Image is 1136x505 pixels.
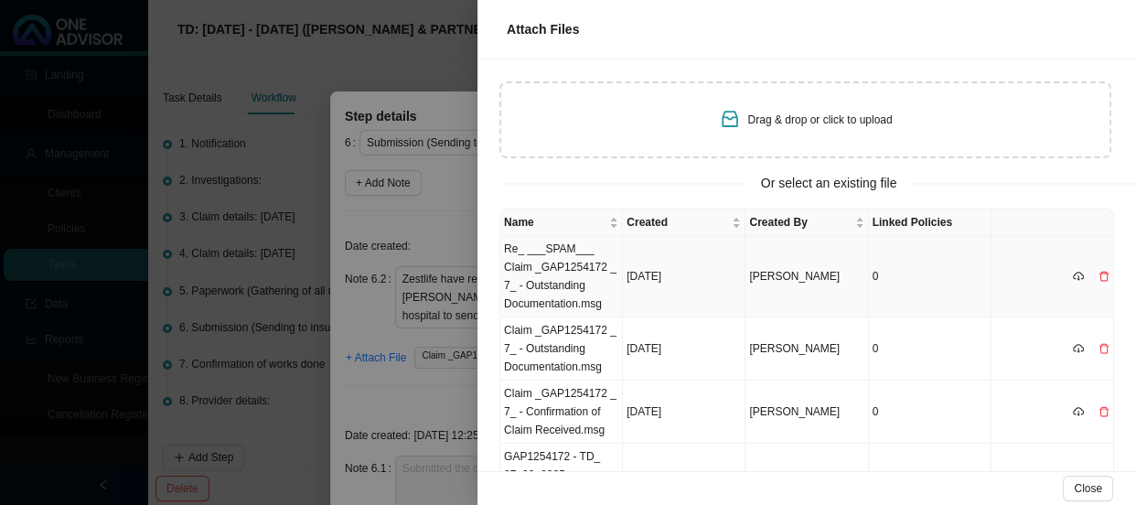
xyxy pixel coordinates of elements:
[623,381,745,444] td: [DATE]
[1098,271,1109,282] span: delete
[623,210,745,236] th: Created
[749,270,840,283] span: [PERSON_NAME]
[749,405,840,418] span: [PERSON_NAME]
[1073,343,1084,354] span: cloud-download
[1098,406,1109,417] span: delete
[1073,406,1084,417] span: cloud-download
[745,210,868,236] th: Created By
[500,381,623,444] td: Claim _GAP1254172 _ 7_ - Confirmation of Claim Received.msg
[500,210,623,236] th: Name
[869,317,991,381] td: 0
[749,342,840,355] span: [PERSON_NAME]
[627,213,728,231] span: Created
[504,213,606,231] span: Name
[1074,479,1102,498] span: Close
[719,108,741,130] span: inbox
[500,317,623,381] td: Claim _GAP1254172 _ 7_ - Outstanding Documentation.msg
[748,173,910,194] span: Or select an existing file
[623,317,745,381] td: [DATE]
[869,236,991,317] td: 0
[869,381,991,444] td: 0
[1098,343,1109,354] span: delete
[1063,476,1113,501] button: Close
[623,236,745,317] td: [DATE]
[507,22,579,37] span: Attach Files
[500,236,623,317] td: Re_ ___SPAM___ Claim _GAP1254172 _ 7_ - Outstanding Documentation.msg
[748,113,893,126] span: Drag & drop or click to upload
[749,213,851,231] span: Created By
[1073,271,1084,282] span: cloud-download
[869,210,991,236] th: Linked Policies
